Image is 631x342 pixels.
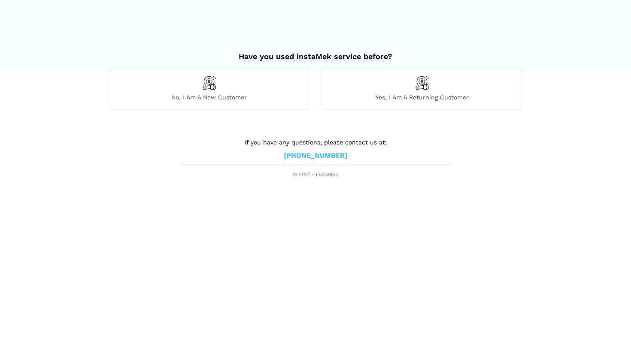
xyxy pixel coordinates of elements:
[109,43,522,61] h2: Have you used instaMek service before?
[284,151,347,160] a: [PHONE_NUMBER]
[180,171,451,178] span: © 2021 - instaMek
[180,138,451,147] p: If you have any questions, please contact us at:
[109,93,309,101] span: No, I am a new customer
[322,93,522,101] span: Yes, I am a returning customer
